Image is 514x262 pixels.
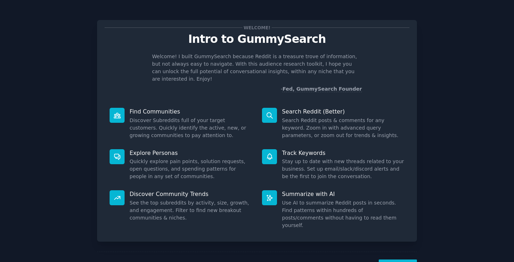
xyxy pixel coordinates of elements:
[282,108,404,115] p: Search Reddit (Better)
[130,149,252,157] p: Explore Personas
[282,158,404,180] dd: Stay up to date with new threads related to your business. Set up email/slack/discord alerts and ...
[130,190,252,198] p: Discover Community Trends
[282,86,362,92] a: Fed, GummySearch Founder
[130,158,252,180] dd: Quickly explore pain points, solution requests, open questions, and spending patterns for people ...
[130,108,252,115] p: Find Communities
[152,53,362,83] p: Welcome! I built GummySearch because Reddit is a treasure trove of information, but not always ea...
[282,199,404,229] dd: Use AI to summarize Reddit posts in seconds. Find patterns within hundreds of posts/comments with...
[282,149,404,157] p: Track Keywords
[130,199,252,222] dd: See the top subreddits by activity, size, growth, and engagement. Filter to find new breakout com...
[282,117,404,139] dd: Search Reddit posts & comments for any keyword. Zoom in with advanced query parameters, or zoom o...
[130,117,252,139] dd: Discover Subreddits full of your target customers. Quickly identify the active, new, or growing c...
[242,24,272,31] span: Welcome!
[105,33,409,45] p: Intro to GummySearch
[281,85,362,93] div: -
[282,190,404,198] p: Summarize with AI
